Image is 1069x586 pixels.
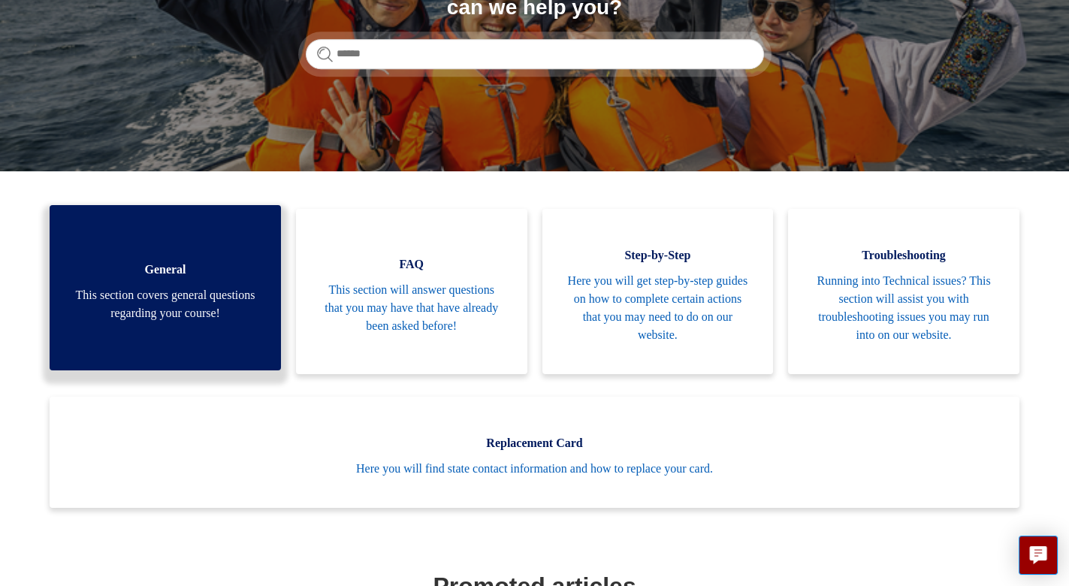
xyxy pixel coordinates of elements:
span: Here you will get step-by-step guides on how to complete certain actions that you may need to do ... [565,272,751,344]
span: Replacement Card [72,434,997,452]
input: Search [306,39,764,69]
span: FAQ [319,255,505,273]
span: Here you will find state contact information and how to replace your card. [72,460,997,478]
a: General This section covers general questions regarding your course! [50,205,281,370]
span: This section covers general questions regarding your course! [72,286,258,322]
span: Step-by-Step [565,246,751,264]
a: Step-by-Step Here you will get step-by-step guides on how to complete certain actions that you ma... [542,209,774,374]
a: Replacement Card Here you will find state contact information and how to replace your card. [50,397,1019,508]
span: Running into Technical issues? This section will assist you with troubleshooting issues you may r... [811,272,997,344]
a: Troubleshooting Running into Technical issues? This section will assist you with troubleshooting ... [788,209,1019,374]
span: General [72,261,258,279]
button: Live chat [1019,536,1058,575]
span: Troubleshooting [811,246,997,264]
span: This section will answer questions that you may have that have already been asked before! [319,281,505,335]
a: FAQ This section will answer questions that you may have that have already been asked before! [296,209,527,374]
